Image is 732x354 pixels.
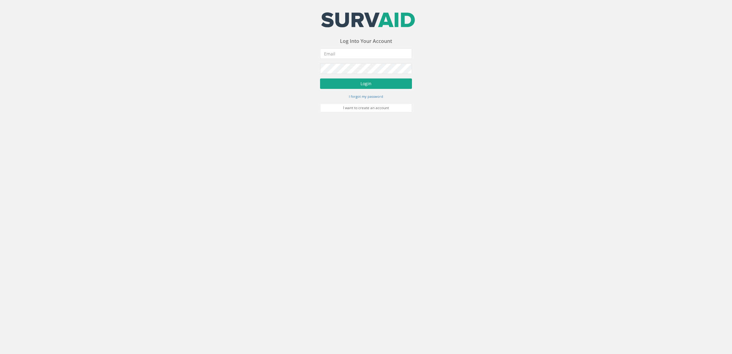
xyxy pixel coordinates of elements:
input: Email [320,48,412,59]
h3: Log Into Your Account [320,39,412,44]
a: I forgot my password [349,93,383,99]
button: Login [320,78,412,89]
small: I forgot my password [349,94,383,99]
a: I want to create an account [320,103,412,112]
